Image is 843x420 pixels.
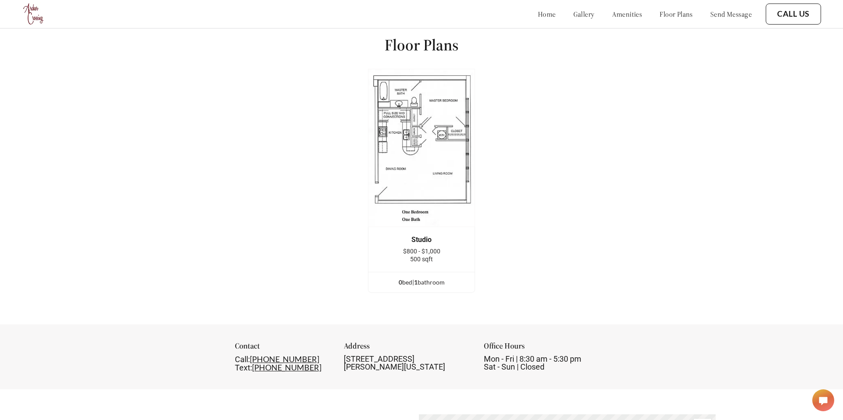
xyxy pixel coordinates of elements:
a: send message [710,10,752,18]
a: Call Us [777,9,810,19]
div: Studio [382,236,461,244]
span: 500 sqft [410,256,433,263]
h1: Floor Plans [385,35,458,55]
img: example [368,69,475,227]
a: [PHONE_NUMBER] [252,363,321,372]
span: 0 [399,278,402,286]
div: Contact [235,342,328,355]
span: 1 [414,278,418,286]
span: Text: [235,363,252,372]
span: $800 - $1,000 [403,248,440,255]
div: [STREET_ADDRESS][PERSON_NAME][US_STATE] [344,355,468,371]
div: Mon - Fri | 8:30 am - 5:30 pm [484,355,609,371]
a: floor plans [659,10,693,18]
img: logo.png [22,2,46,26]
button: Call Us [766,4,821,25]
span: Sat - Sun | Closed [484,362,544,371]
div: Address [344,342,468,355]
a: [PHONE_NUMBER] [250,354,319,364]
span: Call: [235,355,250,364]
div: Office Hours [484,342,609,355]
a: home [538,10,556,18]
a: gallery [573,10,594,18]
div: bed | bathroom [368,278,475,287]
a: amenities [612,10,642,18]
